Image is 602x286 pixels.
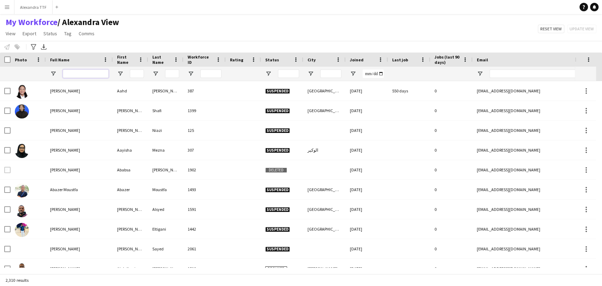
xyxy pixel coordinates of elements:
span: [PERSON_NAME] [50,266,80,271]
button: Open Filter Menu [350,71,356,77]
input: Status Filter Input [278,69,299,78]
span: Last job [392,57,408,62]
span: Suspended [265,247,290,252]
div: [GEOGRAPHIC_DATA] [303,180,346,199]
div: [GEOGRAPHIC_DATA] [303,200,346,219]
img: Aahd Abdullah [15,85,29,99]
div: [GEOGRAPHIC_DATA] [303,219,346,239]
input: Full Name Filter Input [63,69,109,78]
div: 0 [430,140,473,160]
div: 307 [183,140,226,160]
div: [DATE] [346,121,388,140]
img: Aamir Shafi [15,104,29,118]
span: Rating [230,57,243,62]
input: Row Selection is disabled for this row (unchecked) [4,167,11,173]
div: [DATE] [346,81,388,101]
a: Comms [76,29,97,38]
span: Export [23,30,36,37]
button: Open Filter Menu [117,71,123,77]
img: Abdalbagi Elsheikh [15,262,29,276]
div: Niazi [148,121,183,140]
span: [PERSON_NAME] [50,207,80,212]
div: 0 [430,101,473,120]
div: [PERSON_NAME] [113,219,148,239]
span: Jobs (last 90 days) [434,54,460,65]
img: Abbas Alsyed [15,203,29,217]
div: [PERSON_NAME] [113,200,148,219]
div: Moustfa [148,180,183,199]
div: 0 [430,160,473,179]
div: 1399 [183,101,226,120]
div: 0 [430,259,473,278]
span: City [308,57,316,62]
a: View [3,29,18,38]
img: Aayisha Mezna [15,144,29,158]
span: Photo [15,57,27,62]
div: 0 [430,200,473,219]
a: Tag [61,29,74,38]
button: Open Filter Menu [50,71,56,77]
span: [PERSON_NAME] [50,147,80,153]
input: Workforce ID Filter Input [200,69,221,78]
div: Abdalbagi [113,259,148,278]
a: My Workforce [6,17,57,28]
span: [PERSON_NAME] [50,108,80,113]
button: Open Filter Menu [308,71,314,77]
span: [PERSON_NAME] [50,128,80,133]
input: City Filter Input [320,69,341,78]
span: Joined [350,57,364,62]
div: [DATE] [346,160,388,179]
button: Open Filter Menu [188,71,194,77]
app-action-btn: Export XLSX [39,43,48,51]
span: Tag [64,30,72,37]
div: Shafi [148,101,183,120]
span: [PERSON_NAME] [50,246,80,251]
input: First Name Filter Input [130,69,144,78]
span: Suspended [265,187,290,193]
div: [PERSON_NAME] [148,81,183,101]
div: 1519 [183,259,226,278]
button: Reset view [538,25,564,33]
span: Deleted [265,168,287,173]
span: Suspended [265,128,290,133]
span: Suspended [265,108,290,114]
a: Export [20,29,39,38]
input: Joined Filter Input [363,69,384,78]
button: Alexandra TTF [14,0,53,14]
span: Suspended [265,227,290,232]
div: Eltigani [148,219,183,239]
div: 1902 [183,160,226,179]
div: 0 [430,121,473,140]
div: 1442 [183,219,226,239]
div: 0 [430,81,473,101]
div: Aayisha [113,140,148,160]
div: [DATE] [346,200,388,219]
img: Abazer Moustfa [15,183,29,197]
div: [PERSON_NAME] [148,259,183,278]
span: Alexandra View [57,17,119,28]
div: [PERSON_NAME] [148,160,183,179]
div: [PERSON_NAME] [113,121,148,140]
span: Declined [265,266,287,272]
span: Full Name [50,57,69,62]
a: Status [41,29,60,38]
span: Status [265,57,279,62]
div: Alsyed [148,200,183,219]
span: [PERSON_NAME] [50,226,80,232]
div: 1591 [183,200,226,219]
span: First Name [117,54,135,65]
div: Sayed [148,239,183,258]
div: 0 [430,180,473,199]
span: Suspended [265,148,290,153]
span: [PERSON_NAME] [50,88,80,93]
span: Status [43,30,57,37]
div: [DATE] [346,140,388,160]
div: الوكير [303,140,346,160]
div: [DATE] [346,259,388,278]
div: [GEOGRAPHIC_DATA] [303,101,346,120]
span: Abazer Moustfa [50,187,78,192]
span: Suspended [265,89,290,94]
div: [DATE] [346,101,388,120]
div: 125 [183,121,226,140]
div: 1493 [183,180,226,199]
